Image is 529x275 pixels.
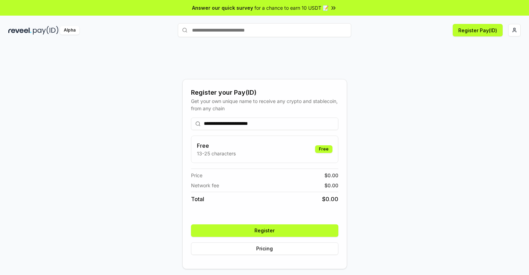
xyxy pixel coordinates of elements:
[197,150,236,157] p: 13-25 characters
[254,4,329,11] span: for a chance to earn 10 USDT 📝
[191,195,204,203] span: Total
[197,141,236,150] h3: Free
[322,195,338,203] span: $ 0.00
[191,242,338,255] button: Pricing
[453,24,503,36] button: Register Pay(ID)
[8,26,32,35] img: reveel_dark
[191,88,338,97] div: Register your Pay(ID)
[324,172,338,179] span: $ 0.00
[191,172,202,179] span: Price
[315,145,332,153] div: Free
[191,97,338,112] div: Get your own unique name to receive any crypto and stablecoin, from any chain
[192,4,253,11] span: Answer our quick survey
[60,26,79,35] div: Alpha
[191,224,338,237] button: Register
[324,182,338,189] span: $ 0.00
[191,182,219,189] span: Network fee
[33,26,59,35] img: pay_id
